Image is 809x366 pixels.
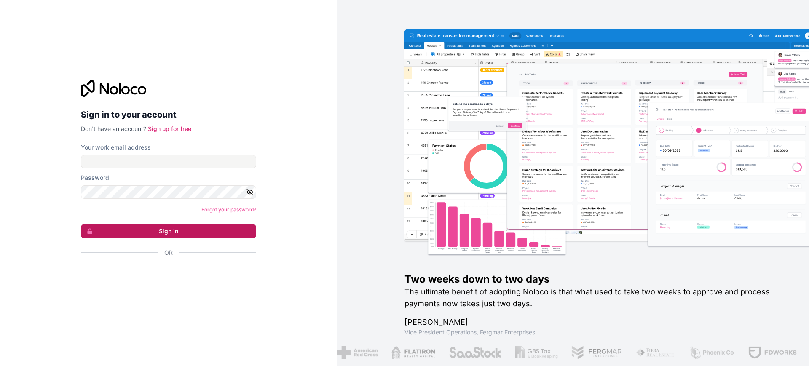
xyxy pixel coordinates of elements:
img: /assets/phoenix-BREaitsQ.png [689,346,734,359]
label: Your work email address [81,143,151,152]
img: /assets/gbstax-C-GtDUiK.png [515,346,558,359]
img: /assets/fiera-fwj2N5v4.png [636,346,675,359]
iframe: Sign in with Google Button [77,266,254,285]
h1: Vice President Operations , Fergmar Enterprises [404,328,782,337]
img: /assets/fdworks-Bi04fVtw.png [748,346,797,359]
h1: Two weeks down to two days [404,272,782,286]
img: /assets/saastock-C6Zbiodz.png [449,346,502,359]
span: Or [164,248,173,257]
h2: The ultimate benefit of adopting Noloco is that what used to take two weeks to approve and proces... [404,286,782,310]
input: Password [81,185,256,199]
img: /assets/flatiron-C8eUkumj.png [391,346,435,359]
a: Forgot your password? [201,206,256,213]
input: Email address [81,155,256,168]
a: Sign up for free [148,125,191,132]
h1: [PERSON_NAME] [404,316,782,328]
img: /assets/fergmar-CudnrXN5.png [571,346,623,359]
label: Password [81,174,109,182]
img: /assets/american-red-cross-BAupjrZR.png [337,346,378,359]
span: Don't have an account? [81,125,146,132]
button: Sign in [81,224,256,238]
h2: Sign in to your account [81,107,256,122]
